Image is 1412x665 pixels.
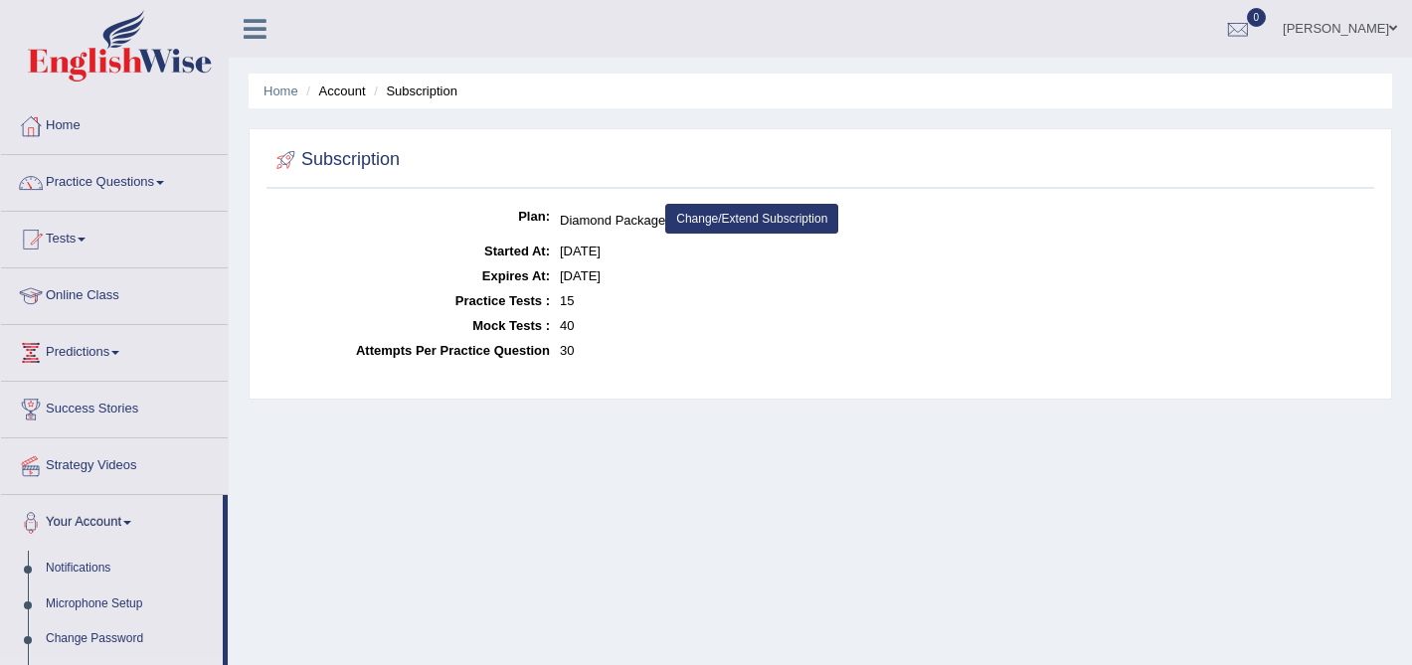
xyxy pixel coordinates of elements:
dd: 40 [560,313,1369,338]
li: Account [301,82,365,100]
a: Success Stories [1,382,228,431]
dd: 30 [560,338,1369,363]
dt: Expires At: [271,263,550,288]
a: Tests [1,212,228,261]
span: 0 [1247,8,1267,27]
a: Notifications [37,551,223,586]
dt: Started At: [271,239,550,263]
a: Microphone Setup [37,586,223,622]
a: Change Password [37,621,223,657]
dd: 15 [560,288,1369,313]
dd: Diamond Package [560,204,1369,239]
a: Predictions [1,325,228,375]
dt: Attempts Per Practice Question [271,338,550,363]
a: Home [1,98,228,148]
a: Online Class [1,268,228,318]
dd: [DATE] [560,263,1369,288]
dt: Mock Tests : [271,313,550,338]
li: Subscription [369,82,457,100]
dt: Practice Tests : [271,288,550,313]
a: Your Account [1,495,223,545]
dd: [DATE] [560,239,1369,263]
h2: Subscription [271,145,400,175]
a: Home [264,83,298,98]
a: Strategy Videos [1,438,228,488]
dt: Plan: [271,204,550,229]
a: Change/Extend Subscription [665,204,838,234]
a: Practice Questions [1,155,228,205]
